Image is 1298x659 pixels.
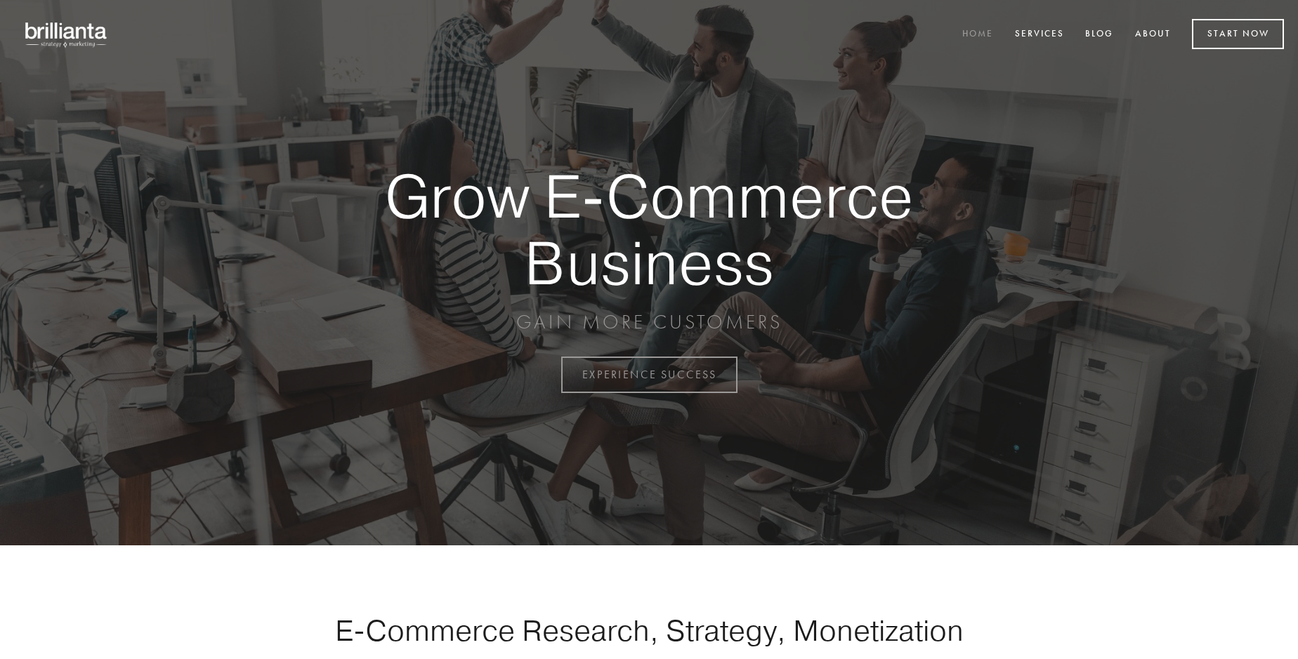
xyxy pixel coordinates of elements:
a: EXPERIENCE SUCCESS [561,357,737,393]
p: GAIN MORE CUSTOMERS [336,309,962,335]
a: About [1126,23,1180,46]
a: Services [1006,23,1073,46]
a: Home [953,23,1002,46]
strong: Grow E-Commerce Business [336,163,962,295]
img: brillianta - research, strategy, marketing [14,14,119,55]
h1: E-Commerce Research, Strategy, Monetization [291,613,1007,648]
a: Start Now [1192,19,1284,49]
a: Blog [1076,23,1122,46]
